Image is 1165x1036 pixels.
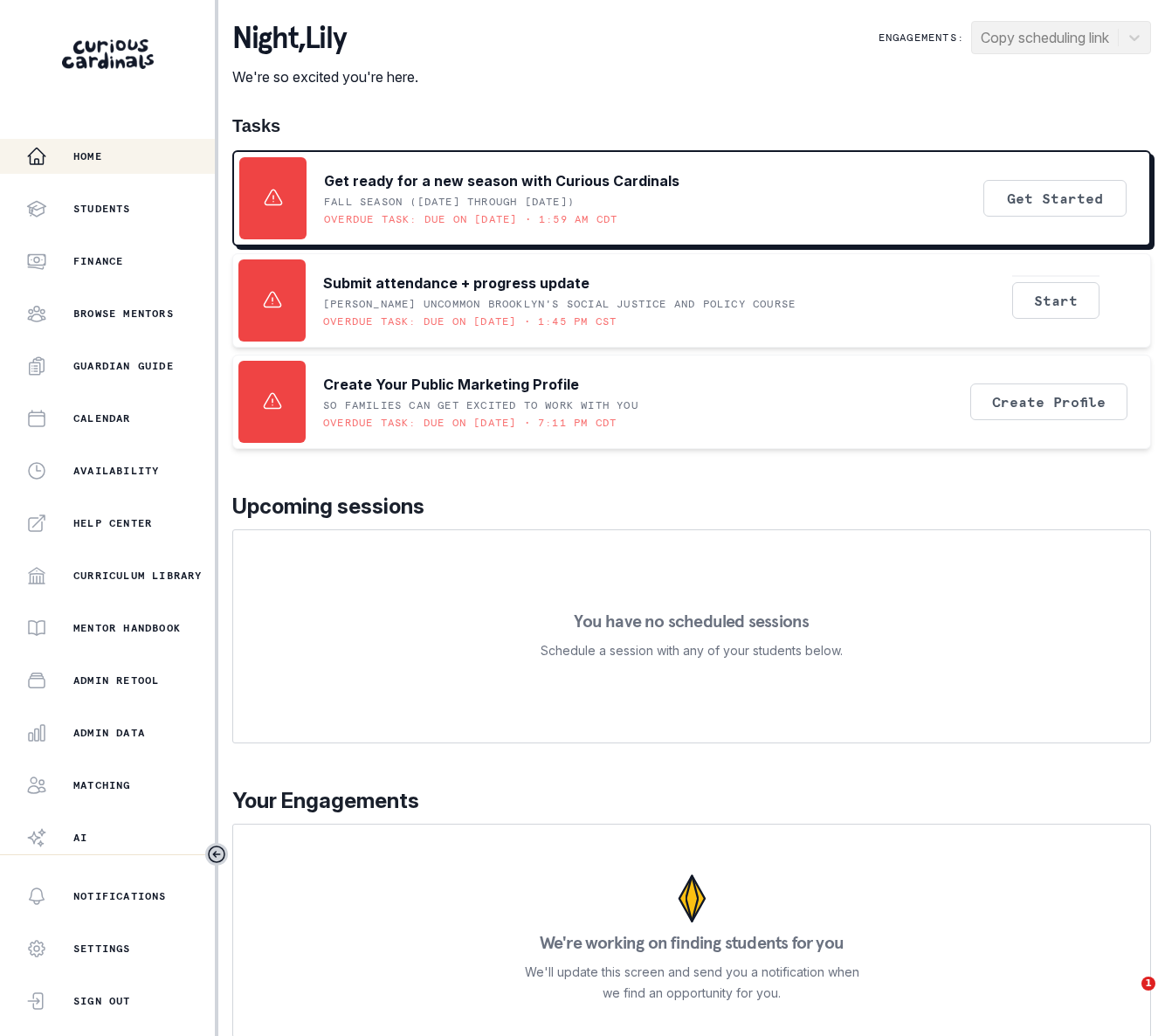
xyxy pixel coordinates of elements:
[323,416,617,430] p: Overdue task: Due on [DATE] • 7:11 PM CDT
[62,39,154,69] img: Curious Cardinals Logo
[324,195,575,209] p: Fall Season ([DATE] through [DATE])
[232,785,1151,817] p: Your Engagements
[541,640,843,661] p: Schedule a session with any of your students below.
[73,202,131,216] p: Students
[73,831,87,845] p: AI
[73,569,203,583] p: Curriculum Library
[232,491,1151,522] p: Upcoming sessions
[73,889,167,903] p: Notifications
[879,31,964,45] p: Engagements:
[73,464,159,478] p: Availability
[73,254,123,268] p: Finance
[983,180,1127,217] button: Get Started
[324,170,679,191] p: Get ready for a new season with Curious Cardinals
[540,934,844,951] p: We're working on finding students for you
[324,212,617,226] p: Overdue task: Due on [DATE] • 1:59 AM CDT
[73,726,145,740] p: Admin Data
[323,398,638,412] p: SO FAMILIES CAN GET EXCITED TO WORK WITH YOU
[323,314,617,328] p: Overdue task: Due on [DATE] • 1:45 PM CST
[1106,977,1148,1019] iframe: Intercom live chat
[205,843,228,866] button: Toggle sidebar
[323,374,579,395] p: Create Your Public Marketing Profile
[73,673,159,687] p: Admin Retool
[232,21,418,56] p: night , Lily
[73,359,174,373] p: Guardian Guide
[323,297,796,311] p: [PERSON_NAME] UNCOMMON Brooklyn's Social Justice and Policy Course
[73,149,102,163] p: Home
[73,411,131,425] p: Calendar
[1012,282,1100,319] button: Start
[73,994,131,1008] p: Sign Out
[73,621,181,635] p: Mentor Handbook
[970,383,1127,420] button: Create Profile
[1141,977,1155,991] span: 1
[232,115,1151,136] h1: Tasks
[73,307,174,321] p: Browse Mentors
[524,962,859,1004] p: We'll update this screen and send you a notification when we find an opportunity for you.
[73,516,152,530] p: Help Center
[323,273,589,294] p: Submit attendance + progress update
[232,66,418,87] p: We're so excited you're here.
[574,612,809,630] p: You have no scheduled sessions
[73,942,131,956] p: Settings
[73,778,131,792] p: Matching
